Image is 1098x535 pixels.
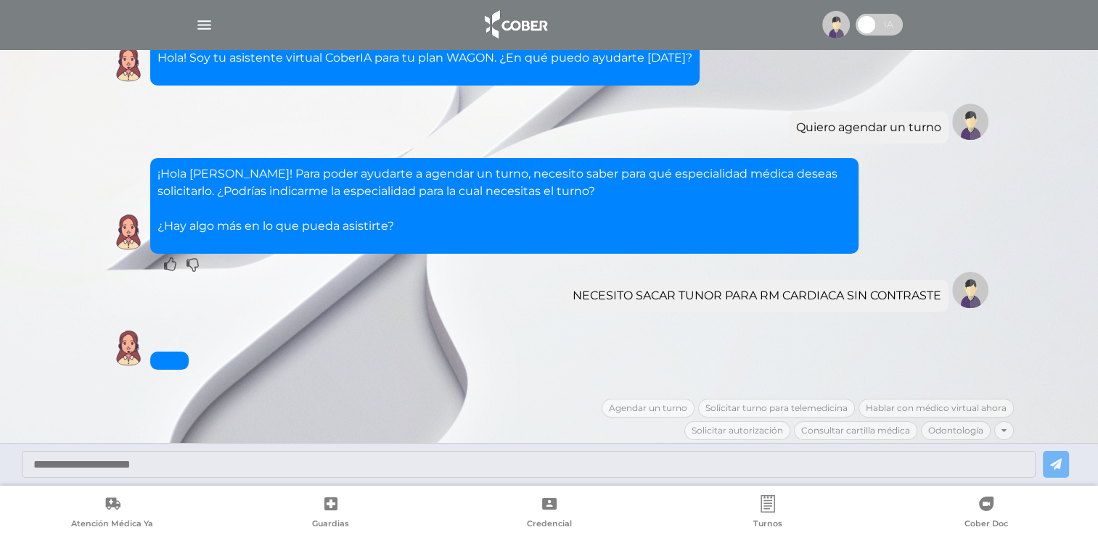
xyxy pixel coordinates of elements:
[71,518,153,531] span: Atención Médica Ya
[658,495,877,532] a: Turnos
[110,214,147,250] img: Cober IA
[110,46,147,82] img: Cober IA
[877,495,1095,532] a: Cober Doc
[477,7,553,42] img: logo_cober_home-white.png
[753,518,782,531] span: Turnos
[796,119,941,136] div: Quiero agendar un turno
[573,287,941,304] div: NECESITO SACAR TUNOR PARA RM CARDIACA SIN CONTRASTE
[312,518,349,531] span: Guardias
[221,495,440,532] a: Guardias
[822,11,850,38] img: profile-placeholder.svg
[952,104,988,140] img: Tu imagen
[964,518,1008,531] span: Cober Doc
[440,495,658,532] a: Credencial
[3,495,221,532] a: Atención Médica Ya
[195,16,213,34] img: Cober_menu-lines-white.svg
[157,165,851,235] p: ¡Hola [PERSON_NAME]! Para poder ayudarte a agendar un turno, necesito saber para qué especialidad...
[110,330,147,366] img: Cober IA
[952,272,988,308] img: Tu imagen
[157,49,692,67] p: Hola! Soy tu asistente virtual CoberIA para tu plan WAGON. ¿En qué puedo ayudarte [DATE]?
[527,518,572,531] span: Credencial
